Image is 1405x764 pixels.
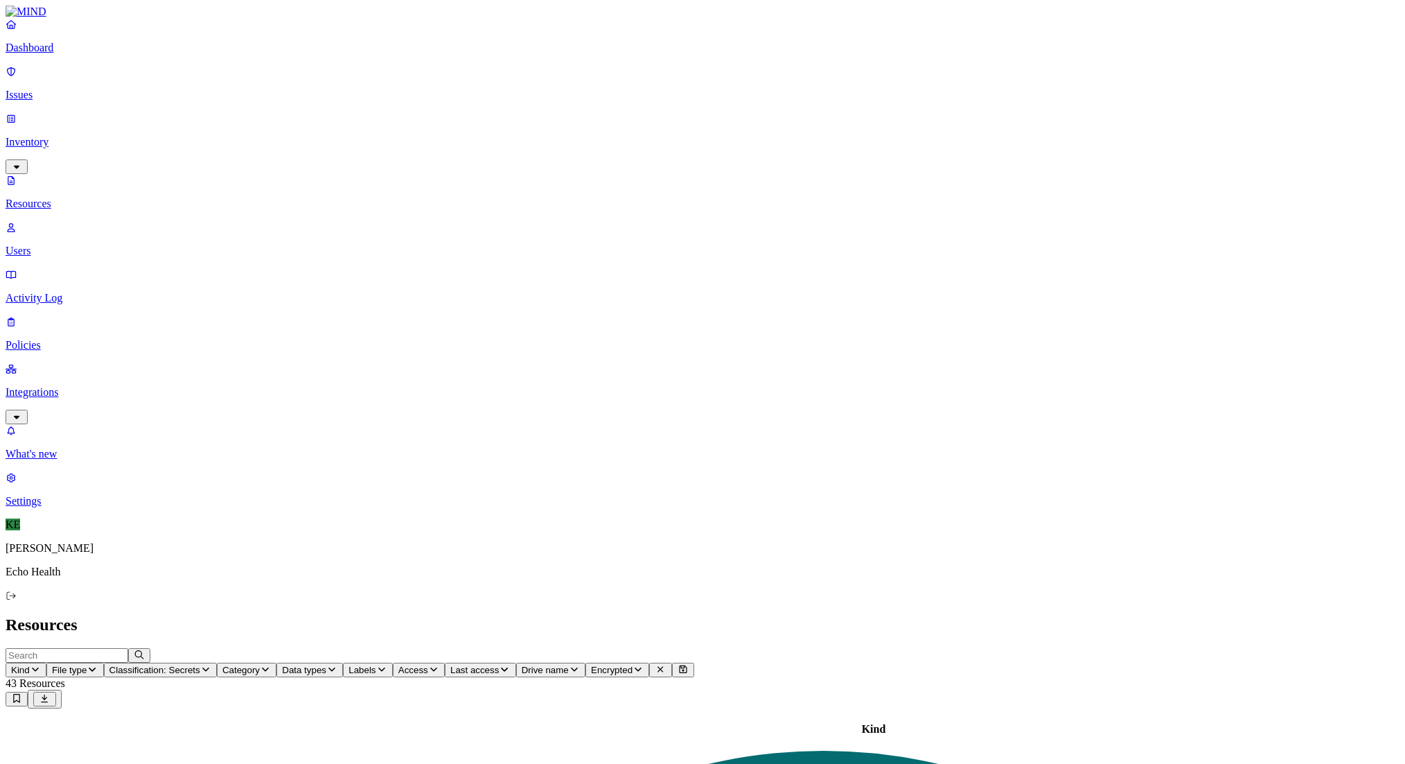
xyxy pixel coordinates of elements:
p: Issues [6,89,1399,101]
span: Last access [450,665,499,675]
p: [PERSON_NAME] [6,542,1399,555]
a: Settings [6,471,1399,507]
a: Inventory [6,112,1399,172]
span: Drive name [522,665,569,675]
p: Users [6,245,1399,257]
span: Classification: Secrets [109,665,200,675]
p: What's new [6,448,1399,460]
p: Inventory [6,136,1399,148]
span: 43 Resources [6,677,65,689]
p: Echo Health [6,566,1399,578]
a: Issues [6,65,1399,101]
span: File type [52,665,87,675]
span: KE [6,519,20,530]
p: Dashboard [6,42,1399,54]
p: Policies [6,339,1399,351]
a: MIND [6,6,1399,18]
a: Policies [6,315,1399,351]
p: Settings [6,495,1399,507]
span: Labels [348,665,375,675]
input: Search [6,648,128,663]
a: Resources [6,174,1399,210]
p: Integrations [6,386,1399,399]
span: Data types [282,665,326,675]
p: Activity Log [6,292,1399,304]
img: MIND [6,6,46,18]
span: Kind [11,665,30,675]
span: Encrypted [591,665,633,675]
a: Dashboard [6,18,1399,54]
a: Activity Log [6,268,1399,304]
h2: Resources [6,616,1399,634]
a: Integrations [6,363,1399,422]
a: What's new [6,424,1399,460]
p: Resources [6,198,1399,210]
span: Category [222,665,260,675]
span: Access [398,665,428,675]
a: Users [6,221,1399,257]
